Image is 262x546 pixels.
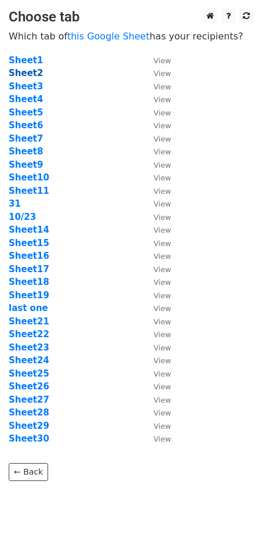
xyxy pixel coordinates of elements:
[154,265,171,274] small: View
[9,463,48,481] a: ← Back
[9,172,49,183] a: Sheet10
[154,82,171,91] small: View
[9,133,43,144] strong: Sheet7
[142,277,171,287] a: View
[142,395,171,405] a: View
[9,316,49,327] strong: Sheet21
[142,212,171,222] a: View
[142,68,171,78] a: View
[154,56,171,65] small: View
[9,81,43,92] a: Sheet3
[142,94,171,104] a: View
[142,316,171,327] a: View
[154,95,171,104] small: View
[9,107,43,118] a: Sheet5
[9,395,49,405] a: Sheet27
[154,356,171,365] small: View
[9,94,43,104] strong: Sheet4
[9,433,49,444] a: Sheet30
[142,238,171,248] a: View
[154,330,171,339] small: View
[142,146,171,157] a: View
[154,382,171,391] small: View
[154,161,171,169] small: View
[9,160,43,170] a: Sheet9
[154,173,171,182] small: View
[154,147,171,156] small: View
[154,291,171,300] small: View
[154,396,171,404] small: View
[9,9,253,26] h3: Choose tab
[9,238,49,248] a: Sheet15
[9,55,43,66] a: Sheet1
[9,381,49,392] a: Sheet26
[9,251,49,261] a: Sheet16
[142,251,171,261] a: View
[154,200,171,208] small: View
[9,421,49,431] a: Sheet29
[9,146,43,157] a: Sheet8
[154,408,171,417] small: View
[142,407,171,418] a: View
[154,226,171,234] small: View
[142,225,171,235] a: View
[154,435,171,443] small: View
[142,381,171,392] a: View
[142,81,171,92] a: View
[9,368,49,379] a: Sheet25
[9,120,43,131] a: Sheet6
[9,277,49,287] a: Sheet18
[154,109,171,117] small: View
[154,343,171,352] small: View
[154,239,171,248] small: View
[9,303,48,313] a: last one
[154,69,171,78] small: View
[142,342,171,353] a: View
[67,31,150,42] a: this Google Sheet
[9,198,21,209] a: 31
[154,135,171,143] small: View
[142,355,171,366] a: View
[9,68,43,78] a: Sheet2
[142,160,171,170] a: View
[9,186,49,196] strong: Sheet11
[9,264,49,274] a: Sheet17
[9,355,49,366] strong: Sheet24
[142,172,171,183] a: View
[154,121,171,130] small: View
[142,290,171,301] a: View
[9,225,49,235] a: Sheet14
[9,342,49,353] a: Sheet23
[142,368,171,379] a: View
[142,264,171,274] a: View
[9,290,49,301] a: Sheet19
[204,490,262,546] iframe: Chat Widget
[9,407,49,418] a: Sheet28
[142,55,171,66] a: View
[142,186,171,196] a: View
[142,198,171,209] a: View
[142,421,171,431] a: View
[9,212,36,222] a: 10/23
